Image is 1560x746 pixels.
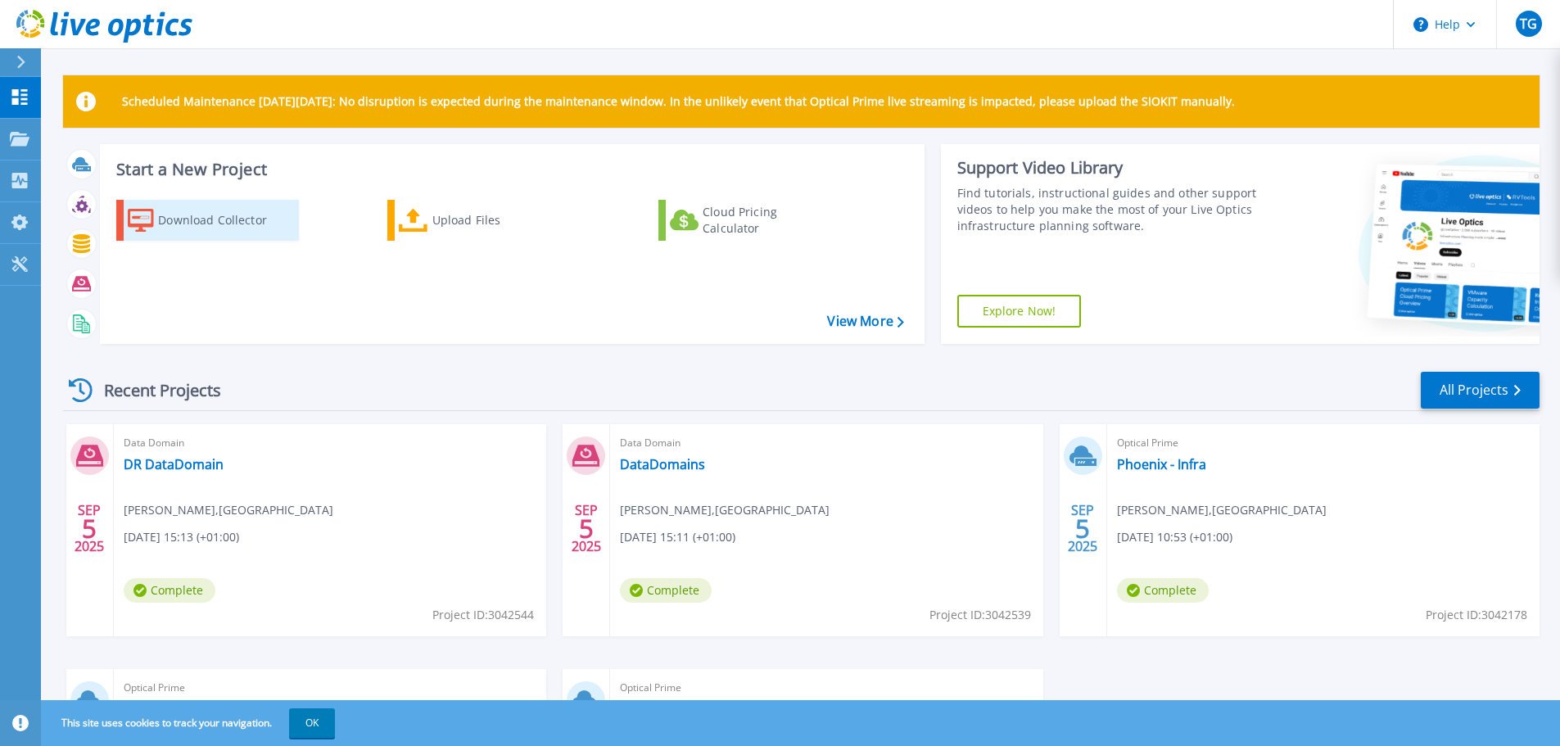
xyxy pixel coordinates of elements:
[124,578,215,603] span: Complete
[432,606,534,624] span: Project ID: 3042544
[45,708,335,738] span: This site uses cookies to track your navigation.
[571,499,602,558] div: SEP 2025
[1117,456,1206,472] a: Phoenix - Infra
[387,200,570,241] a: Upload Files
[1117,501,1327,519] span: [PERSON_NAME] , [GEOGRAPHIC_DATA]
[158,204,289,237] div: Download Collector
[74,499,105,558] div: SEP 2025
[1520,17,1537,30] span: TG
[116,200,299,241] a: Download Collector
[82,522,97,536] span: 5
[124,501,333,519] span: [PERSON_NAME] , [GEOGRAPHIC_DATA]
[658,200,841,241] a: Cloud Pricing Calculator
[929,606,1031,624] span: Project ID: 3042539
[63,370,243,410] div: Recent Projects
[289,708,335,738] button: OK
[957,157,1263,179] div: Support Video Library
[620,679,1033,697] span: Optical Prime
[957,295,1082,328] a: Explore Now!
[620,528,735,546] span: [DATE] 15:11 (+01:00)
[1075,522,1090,536] span: 5
[827,314,903,329] a: View More
[1421,372,1540,409] a: All Projects
[124,679,536,697] span: Optical Prime
[620,578,712,603] span: Complete
[124,456,224,472] a: DR DataDomain
[1117,528,1232,546] span: [DATE] 10:53 (+01:00)
[620,434,1033,452] span: Data Domain
[620,456,705,472] a: DataDomains
[1067,499,1098,558] div: SEP 2025
[1117,578,1209,603] span: Complete
[703,204,834,237] div: Cloud Pricing Calculator
[620,501,830,519] span: [PERSON_NAME] , [GEOGRAPHIC_DATA]
[432,204,563,237] div: Upload Files
[116,161,903,179] h3: Start a New Project
[1426,606,1527,624] span: Project ID: 3042178
[957,185,1263,234] div: Find tutorials, instructional guides and other support videos to help you make the most of your L...
[124,528,239,546] span: [DATE] 15:13 (+01:00)
[124,434,536,452] span: Data Domain
[122,95,1235,108] p: Scheduled Maintenance [DATE][DATE]: No disruption is expected during the maintenance window. In t...
[1117,434,1530,452] span: Optical Prime
[579,522,594,536] span: 5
